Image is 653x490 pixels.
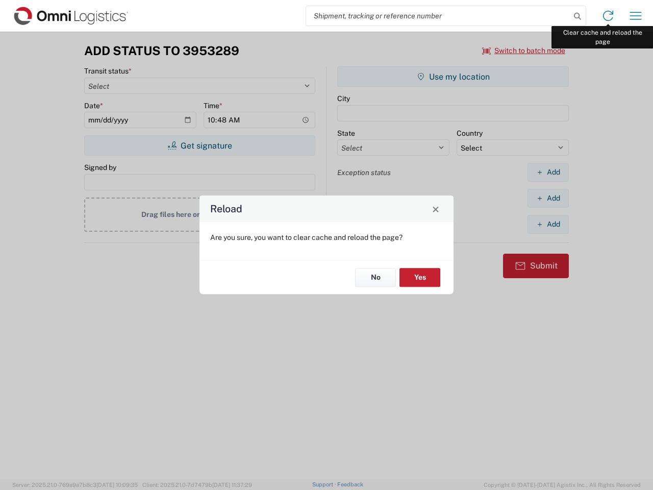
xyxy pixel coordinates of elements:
button: Close [429,202,443,216]
input: Shipment, tracking or reference number [306,6,570,26]
h4: Reload [210,202,242,216]
p: Are you sure, you want to clear cache and reload the page? [210,233,443,242]
button: Yes [399,268,440,287]
button: No [355,268,396,287]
